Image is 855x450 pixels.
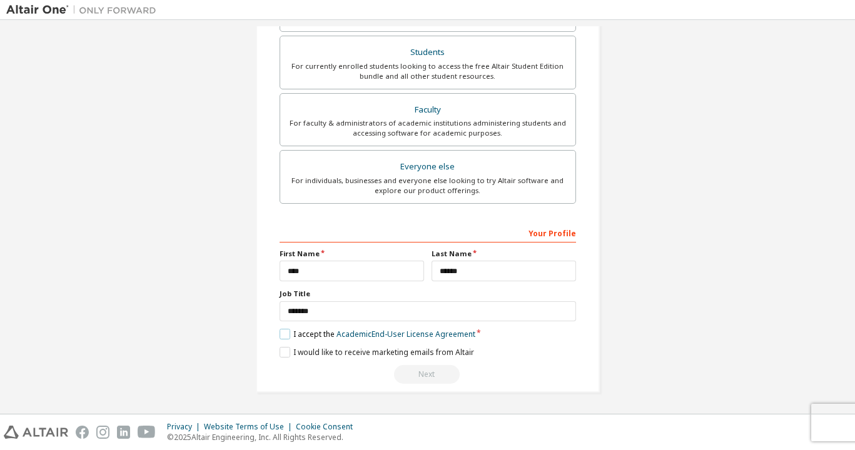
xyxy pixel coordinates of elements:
div: Faculty [288,101,568,119]
label: Job Title [280,289,576,299]
div: Students [288,44,568,61]
img: linkedin.svg [117,426,130,439]
img: youtube.svg [138,426,156,439]
div: Read and acccept EULA to continue [280,365,576,384]
div: Cookie Consent [296,422,360,432]
div: For currently enrolled students looking to access the free Altair Student Edition bundle and all ... [288,61,568,81]
img: instagram.svg [96,426,109,439]
p: © 2025 Altair Engineering, Inc. All Rights Reserved. [167,432,360,442]
label: First Name [280,249,424,259]
label: I accept the [280,329,475,339]
div: Your Profile [280,222,576,242]
label: I would like to receive marketing emails from Altair [280,347,474,357]
a: Academic End-User License Agreement [336,329,475,339]
img: facebook.svg [76,426,89,439]
img: altair_logo.svg [4,426,68,439]
img: Altair One [6,4,163,16]
div: Everyone else [288,158,568,176]
div: For faculty & administrators of academic institutions administering students and accessing softwa... [288,118,568,138]
div: For individuals, businesses and everyone else looking to try Altair software and explore our prod... [288,176,568,196]
div: Privacy [167,422,204,432]
div: Website Terms of Use [204,422,296,432]
label: Last Name [432,249,576,259]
